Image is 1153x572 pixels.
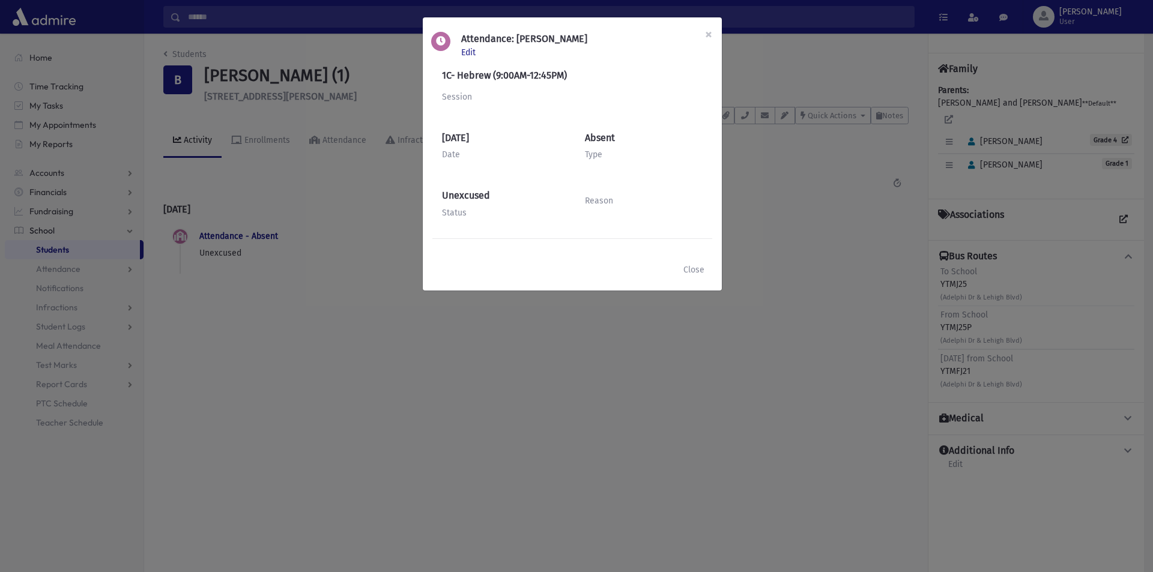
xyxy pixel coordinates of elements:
div: Date [442,148,560,161]
div: Session [442,91,703,103]
span: × [705,26,712,43]
h6: 1C- Hebrew (9:00AM-12:45PM) [442,70,703,81]
h6: Absent [585,132,703,143]
h6: Unexcused [442,190,560,201]
h6: Attendance: [PERSON_NAME] [461,32,587,46]
a: Edit [461,47,480,58]
div: Type [585,148,703,161]
button: Close [676,259,712,281]
div: Reason [585,194,703,207]
div: Status [442,206,560,219]
h6: [DATE] [442,132,560,143]
button: Close [695,17,722,51]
